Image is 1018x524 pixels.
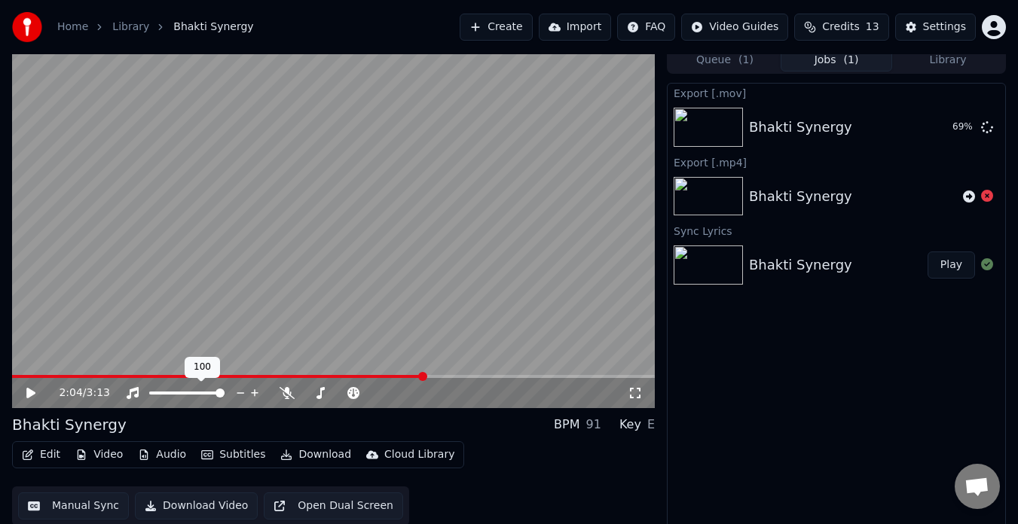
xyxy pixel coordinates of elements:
span: 2:04 [59,385,82,401]
div: Sync Lyrics [668,221,1005,239]
a: Home [57,20,88,35]
button: Download [274,444,357,465]
button: Edit [16,444,66,465]
span: 3:13 [87,385,110,401]
div: Export [.mov] [668,84,1005,102]
div: Bhakti Synergy [749,254,852,276]
div: Cloud Library [384,447,454,462]
div: E [647,416,655,434]
span: 13 [866,20,879,35]
button: Manual Sync [18,492,129,519]
button: Jobs [781,50,892,72]
button: Library [892,50,1004,72]
div: Bhakti Synergy [749,186,852,207]
div: Bhakti Synergy [749,117,852,138]
span: Credits [822,20,859,35]
div: / [59,385,95,401]
span: Bhakti Synergy [173,20,253,35]
button: Subtitles [195,444,271,465]
a: Library [112,20,149,35]
button: FAQ [617,14,675,41]
span: ( 1 ) [738,53,754,68]
nav: breadcrumb [57,20,254,35]
img: youka [12,12,42,42]
div: 100 [185,357,220,378]
span: ( 1 ) [844,53,859,68]
button: Download Video [135,492,258,519]
button: Import [539,14,611,41]
div: BPM [554,416,579,434]
div: Bhakti Synergy [12,414,127,435]
div: Export [.mp4] [668,153,1005,171]
button: Audio [132,444,192,465]
button: Credits13 [794,14,888,41]
div: 69 % [952,121,975,133]
button: Create [460,14,533,41]
div: Open chat [955,464,1000,509]
button: Queue [669,50,781,72]
button: Play [928,251,975,279]
button: Settings [895,14,976,41]
div: Key [619,416,641,434]
button: Video Guides [681,14,788,41]
div: 91 [586,416,601,434]
button: Video [69,444,129,465]
div: Settings [923,20,966,35]
button: Open Dual Screen [264,492,403,519]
